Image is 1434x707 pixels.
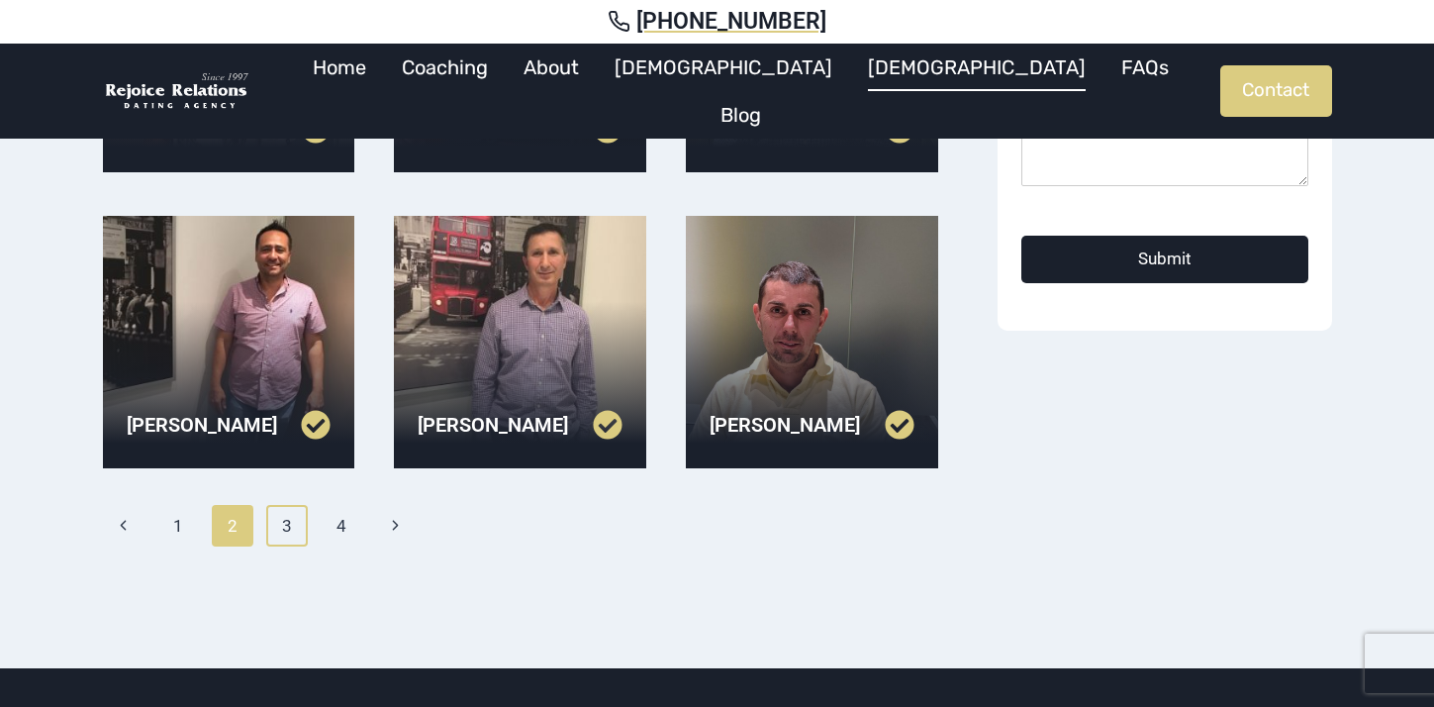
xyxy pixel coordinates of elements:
[212,505,254,547] span: 2
[597,44,850,91] a: [DEMOGRAPHIC_DATA]
[321,505,363,547] a: 4
[261,44,1220,139] nav: Primary
[1103,44,1187,91] a: FAQs
[266,505,309,547] a: 3
[295,44,384,91] a: Home
[636,8,826,36] span: [PHONE_NUMBER]
[157,505,200,547] a: 1
[506,44,597,91] a: About
[850,44,1103,91] a: [DEMOGRAPHIC_DATA]
[384,44,506,91] a: Coaching
[24,8,1410,36] a: [PHONE_NUMBER]
[103,71,251,112] img: Rejoice Relations
[703,91,779,139] a: Blog
[1021,236,1308,282] button: Submit
[1220,65,1332,117] a: Contact
[103,505,939,547] nav: Page navigation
